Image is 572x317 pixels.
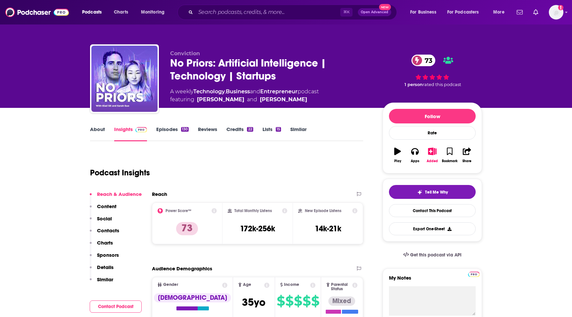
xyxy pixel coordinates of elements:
[294,296,302,306] span: $
[90,126,105,141] a: About
[170,96,319,104] span: featuring
[247,127,253,132] div: 22
[166,208,191,213] h2: Power Score™
[424,143,441,167] button: Added
[90,264,114,276] button: Details
[243,283,251,287] span: Age
[389,204,476,217] a: Contact This Podcast
[425,190,448,195] span: Tell Me Why
[389,185,476,199] button: tell me why sparkleTell Me Why
[379,4,391,10] span: New
[410,8,436,17] span: For Business
[163,283,178,287] span: Gender
[493,8,504,17] span: More
[389,109,476,123] button: Follow
[197,96,244,104] div: [PERSON_NAME]
[97,276,113,283] p: Similar
[97,191,142,197] p: Reach & Audience
[441,143,458,167] button: Bookmark
[285,296,293,306] span: $
[558,5,563,10] svg: Add a profile image
[152,191,167,197] h2: Reach
[549,5,563,20] span: Logged in as cduhigg
[290,126,307,141] a: Similar
[427,159,438,163] div: Added
[136,7,173,18] button: open menu
[405,7,445,18] button: open menu
[240,224,275,234] h3: 172k-256k
[328,296,355,306] div: Mixed
[549,5,563,20] button: Show profile menu
[423,82,461,87] span: rated this podcast
[389,222,476,235] button: Export One-Sheet
[114,8,128,17] span: Charts
[468,272,480,277] img: Podchaser Pro
[198,126,217,141] a: Reviews
[389,143,406,167] button: Play
[410,252,461,258] span: Get this podcast via API
[277,296,285,306] span: $
[154,293,231,302] div: [DEMOGRAPHIC_DATA]
[443,7,489,18] button: open menu
[549,5,563,20] img: User Profile
[90,240,113,252] button: Charts
[141,8,165,17] span: Monitoring
[303,296,310,306] span: $
[514,7,525,18] a: Show notifications dropdown
[152,265,212,272] h2: Audience Demographics
[110,7,132,18] a: Charts
[276,127,281,132] div: 15
[90,276,113,289] button: Similar
[90,215,112,228] button: Social
[234,208,272,213] h2: Total Monthly Listens
[225,88,226,95] span: ,
[176,222,198,235] p: 73
[260,96,307,104] div: [PERSON_NAME]
[114,126,147,141] a: InsightsPodchaser Pro
[90,227,119,240] button: Contacts
[77,7,110,18] button: open menu
[226,126,253,141] a: Credits22
[405,82,423,87] span: 1 person
[462,159,471,163] div: Share
[184,5,403,20] div: Search podcasts, credits, & more...
[458,143,476,167] button: Share
[90,300,142,313] button: Contact Podcast
[97,227,119,234] p: Contacts
[389,126,476,140] div: Rate
[358,8,391,16] button: Open AdvancedNew
[468,271,480,277] a: Pro website
[242,296,265,309] span: 35 yo
[97,252,119,258] p: Sponsors
[262,126,281,141] a: Lists15
[340,8,353,17] span: ⌘ K
[398,247,467,263] a: Get this podcast via API
[97,264,114,270] p: Details
[311,296,319,306] span: $
[135,127,147,132] img: Podchaser Pro
[91,46,158,112] img: No Priors: Artificial Intelligence | Technology | Startups
[389,275,476,286] label: My Notes
[90,191,142,203] button: Reach & Audience
[196,7,340,18] input: Search podcasts, credits, & more...
[447,8,479,17] span: For Podcasters
[406,143,423,167] button: Apps
[181,127,189,132] div: 130
[250,88,260,95] span: and
[97,203,117,209] p: Content
[383,50,482,92] div: 73 1 personrated this podcast
[90,168,150,178] h1: Podcast Insights
[90,203,117,215] button: Content
[82,8,102,17] span: Podcasts
[315,224,341,234] h3: 14k-21k
[411,55,436,66] a: 73
[489,7,513,18] button: open menu
[284,283,299,287] span: Income
[90,252,119,264] button: Sponsors
[193,88,225,95] a: Technology
[361,11,388,14] span: Open Advanced
[5,6,69,19] img: Podchaser - Follow, Share and Rate Podcasts
[226,88,250,95] a: Business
